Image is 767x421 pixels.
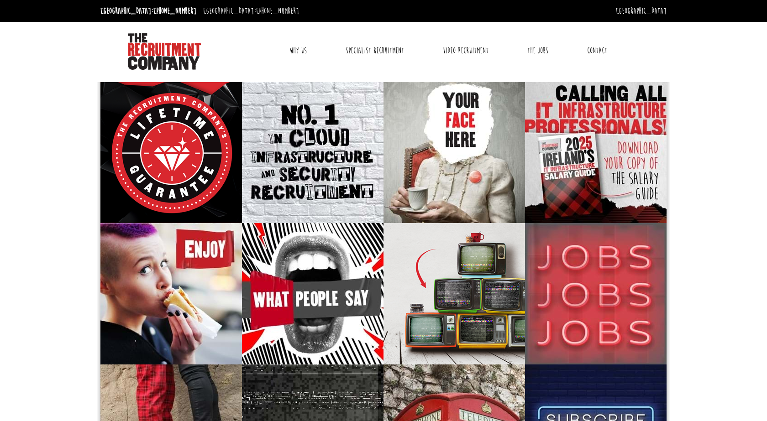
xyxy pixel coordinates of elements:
[98,4,199,18] li: [GEOGRAPHIC_DATA]:
[520,39,555,62] a: The Jobs
[256,6,299,16] a: [PHONE_NUMBER]
[153,6,196,16] a: [PHONE_NUMBER]
[339,39,411,62] a: Specialist Recruitment
[283,39,314,62] a: Why Us
[128,33,201,70] img: The Recruitment Company
[201,4,301,18] li: [GEOGRAPHIC_DATA]:
[616,6,667,16] a: [GEOGRAPHIC_DATA]
[580,39,614,62] a: Contact
[436,39,495,62] a: Video Recruitment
